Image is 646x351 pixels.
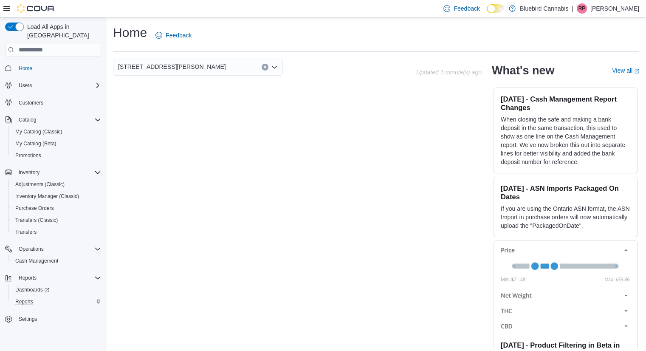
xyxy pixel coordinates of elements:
p: Updated 1 minute(s) ago [416,69,482,76]
h3: [DATE] - Cash Management Report Changes [501,95,630,112]
a: Promotions [12,150,45,161]
span: My Catalog (Classic) [12,127,101,137]
button: Reports [2,272,104,284]
button: Catalog [2,114,104,126]
p: If you are using the Ontario ASN format, the ASN Import in purchase orders will now automatically... [501,204,630,230]
p: [PERSON_NAME] [590,3,639,14]
span: Reports [15,273,101,283]
button: Home [2,62,104,74]
span: [STREET_ADDRESS][PERSON_NAME] [118,62,226,72]
a: Dashboards [8,284,104,296]
a: My Catalog (Beta) [12,139,60,149]
a: Cash Management [12,256,62,266]
input: Dark Mode [487,4,505,13]
button: Promotions [8,150,104,161]
button: Operations [2,243,104,255]
span: Settings [15,314,101,324]
button: Inventory [2,167,104,178]
a: View allExternal link [612,67,639,74]
svg: External link [634,69,639,74]
span: Inventory Manager (Classic) [12,191,101,201]
span: Transfers (Classic) [12,215,101,225]
p: When closing the safe and making a bank deposit in the same transaction, this used to show as one... [501,115,630,166]
button: Catalog [15,115,39,125]
span: Purchase Orders [15,205,54,212]
span: Users [19,82,32,89]
span: Dashboards [15,286,49,293]
span: Settings [19,316,37,323]
span: Inventory Manager (Classic) [15,193,79,200]
span: Customers [15,97,101,108]
img: Cova [17,4,55,13]
a: Customers [15,98,47,108]
span: Catalog [19,116,36,123]
span: My Catalog (Beta) [12,139,101,149]
span: Operations [19,246,44,252]
a: Transfers (Classic) [12,215,61,225]
div: Renee Perrin [577,3,587,14]
a: Reports [12,297,37,307]
span: Purchase Orders [12,203,101,213]
span: Operations [15,244,101,254]
a: My Catalog (Classic) [12,127,66,137]
span: Adjustments (Classic) [12,179,101,190]
span: Feedback [166,31,192,40]
button: Transfers (Classic) [8,214,104,226]
button: Reports [8,296,104,308]
h2: What's new [492,64,554,77]
button: Transfers [8,226,104,238]
a: Settings [15,314,40,324]
span: Reports [12,297,101,307]
span: Inventory [19,169,39,176]
span: Adjustments (Classic) [15,181,65,188]
p: Bluebird Cannabis [520,3,568,14]
span: Cash Management [15,258,58,264]
a: Purchase Orders [12,203,57,213]
span: My Catalog (Beta) [15,140,56,147]
span: Cash Management [12,256,101,266]
span: Reports [19,275,37,281]
p: | [572,3,573,14]
button: Operations [15,244,47,254]
button: My Catalog (Classic) [8,126,104,138]
button: Users [2,79,104,91]
span: Home [15,62,101,73]
span: My Catalog (Classic) [15,128,62,135]
a: Transfers [12,227,40,237]
span: Feedback [454,4,480,13]
button: Customers [2,96,104,109]
span: Reports [15,298,33,305]
h1: Home [113,24,147,41]
span: Users [15,80,101,91]
span: Load All Apps in [GEOGRAPHIC_DATA] [24,23,101,40]
a: Dashboards [12,285,53,295]
span: Promotions [12,150,101,161]
a: Feedback [152,27,195,44]
button: Users [15,80,35,91]
a: Home [15,63,36,74]
a: Adjustments (Classic) [12,179,68,190]
button: Reports [15,273,40,283]
a: Inventory Manager (Classic) [12,191,82,201]
h3: [DATE] - ASN Imports Packaged On Dates [501,184,630,201]
button: Inventory [15,167,43,178]
span: Home [19,65,32,72]
button: Open list of options [271,64,278,71]
span: Customers [19,99,43,106]
button: Settings [2,313,104,325]
span: Catalog [15,115,101,125]
button: My Catalog (Beta) [8,138,104,150]
span: Transfers [15,229,37,235]
span: Inventory [15,167,101,178]
button: Purchase Orders [8,202,104,214]
span: Transfers [12,227,101,237]
button: Adjustments (Classic) [8,178,104,190]
button: Cash Management [8,255,104,267]
span: RP [578,3,586,14]
span: Promotions [15,152,41,159]
span: Dark Mode [487,13,487,14]
span: Dashboards [12,285,101,295]
span: Transfers (Classic) [15,217,58,224]
nav: Complex example [5,58,101,347]
button: Inventory Manager (Classic) [8,190,104,202]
